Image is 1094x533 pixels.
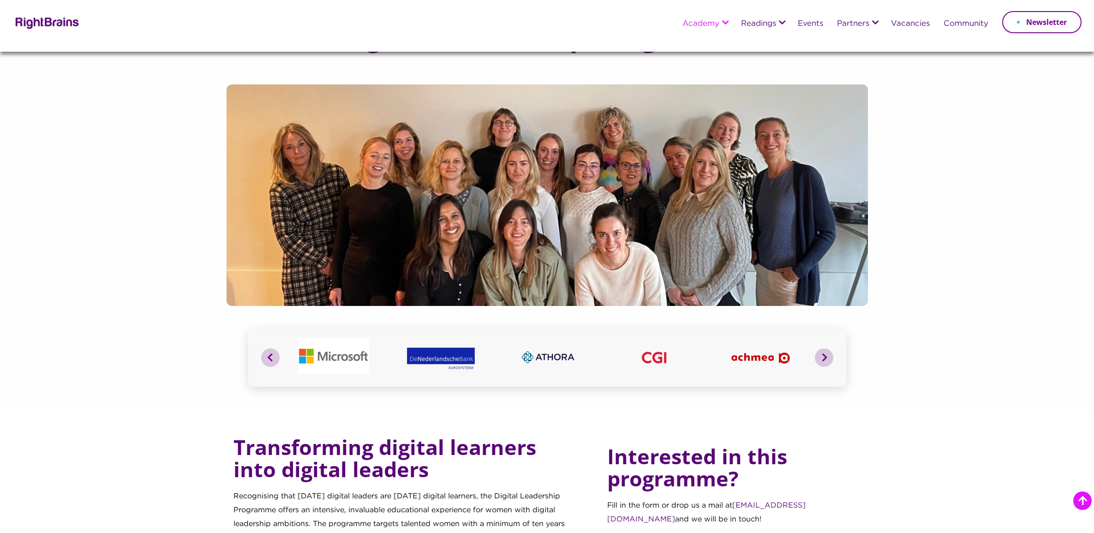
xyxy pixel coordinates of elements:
a: Readings [741,20,776,28]
img: Rightbrains [12,16,79,29]
a: Partners [837,20,869,28]
a: Vacancies [891,20,930,28]
a: Events [798,20,823,28]
a: Academy [682,20,719,28]
h4: Transforming digital learners into digital leaders [233,436,577,490]
a: Newsletter [1002,11,1082,33]
a: [EMAIL_ADDRESS][DOMAIN_NAME] [607,502,806,523]
button: Previous [261,348,280,367]
a: Community [944,20,988,28]
h4: Interested in this programme? [607,436,843,499]
button: Next [815,348,833,367]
